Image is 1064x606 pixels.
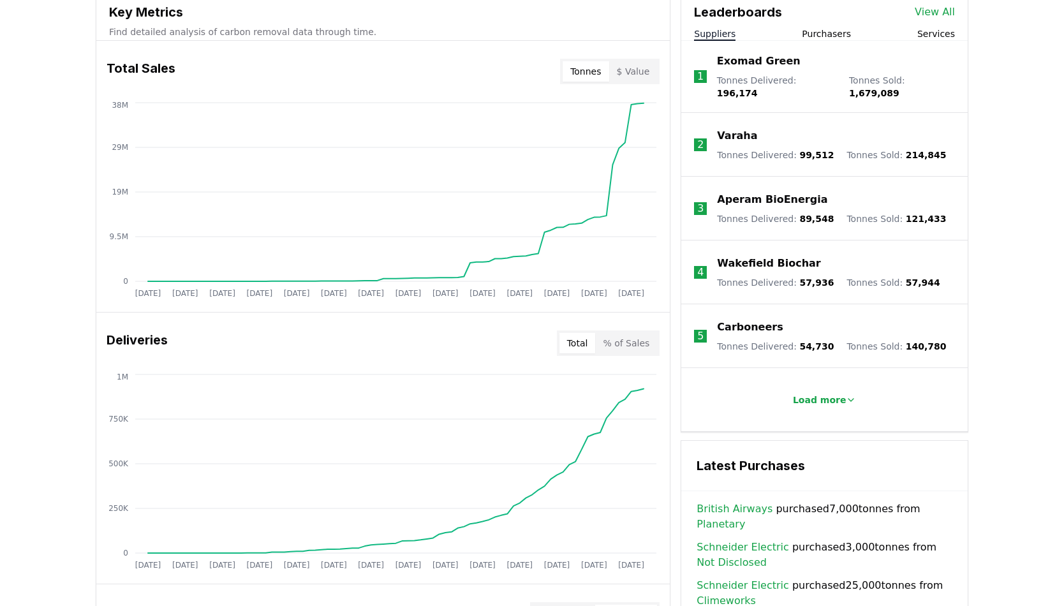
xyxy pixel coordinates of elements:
[799,150,834,160] span: 99,512
[697,555,767,570] a: Not Disclosed
[247,289,273,298] tspan: [DATE]
[172,561,198,570] tspan: [DATE]
[358,561,384,570] tspan: [DATE]
[783,387,867,413] button: Load more
[544,289,570,298] tspan: [DATE]
[697,501,952,532] span: purchased 7,000 tonnes from
[906,341,947,351] span: 140,780
[563,61,609,82] button: Tonnes
[697,540,952,570] span: purchased 3,000 tonnes from
[432,289,459,298] tspan: [DATE]
[544,561,570,570] tspan: [DATE]
[717,128,757,144] a: Varaha
[697,69,704,84] p: 1
[906,150,947,160] span: 214,845
[209,289,235,298] tspan: [DATE]
[112,188,128,196] tspan: 19M
[109,3,657,22] h3: Key Metrics
[846,340,946,353] p: Tonnes Sold :
[799,341,834,351] span: 54,730
[432,561,459,570] tspan: [DATE]
[107,59,175,84] h3: Total Sales
[321,289,347,298] tspan: [DATE]
[117,373,128,381] tspan: 1M
[123,277,128,286] tspan: 0
[697,201,704,216] p: 3
[717,276,834,289] p: Tonnes Delivered :
[849,88,899,98] span: 1,679,089
[581,289,607,298] tspan: [DATE]
[846,276,940,289] p: Tonnes Sold :
[846,212,946,225] p: Tonnes Sold :
[469,561,496,570] tspan: [DATE]
[849,74,955,100] p: Tonnes Sold :
[717,320,783,335] a: Carboneers
[717,192,827,207] a: Aperam BioEnergia
[717,256,820,271] a: Wakefield Biochar
[284,561,310,570] tspan: [DATE]
[717,212,834,225] p: Tonnes Delivered :
[694,3,782,22] h3: Leaderboards
[135,561,161,570] tspan: [DATE]
[717,340,834,353] p: Tonnes Delivered :
[110,232,128,241] tspan: 9.5M
[697,137,704,152] p: 2
[506,289,533,298] tspan: [DATE]
[697,265,704,280] p: 4
[395,289,422,298] tspan: [DATE]
[697,329,704,344] p: 5
[717,149,834,161] p: Tonnes Delivered :
[108,415,129,424] tspan: 750K
[321,561,347,570] tspan: [DATE]
[123,549,128,558] tspan: 0
[609,61,658,82] button: $ Value
[358,289,384,298] tspan: [DATE]
[697,501,772,517] a: British Airways
[506,561,533,570] tspan: [DATE]
[112,143,128,152] tspan: 29M
[135,289,161,298] tspan: [DATE]
[469,289,496,298] tspan: [DATE]
[581,561,607,570] tspan: [DATE]
[799,277,834,288] span: 57,936
[697,456,952,475] h3: Latest Purchases
[697,578,788,593] a: Schneider Electric
[209,561,235,570] tspan: [DATE]
[595,333,657,353] button: % of Sales
[906,214,947,224] span: 121,433
[395,561,422,570] tspan: [DATE]
[112,101,128,110] tspan: 38M
[717,54,801,69] a: Exomad Green
[694,27,735,40] button: Suppliers
[618,561,644,570] tspan: [DATE]
[618,289,644,298] tspan: [DATE]
[917,27,955,40] button: Services
[915,4,955,20] a: View All
[697,517,745,532] a: Planetary
[559,333,596,353] button: Total
[108,459,129,468] tspan: 500K
[108,504,129,513] tspan: 250K
[793,394,846,406] p: Load more
[172,289,198,298] tspan: [DATE]
[799,214,834,224] span: 89,548
[697,540,788,555] a: Schneider Electric
[107,330,168,356] h3: Deliveries
[284,289,310,298] tspan: [DATE]
[109,26,657,38] p: Find detailed analysis of carbon removal data through time.
[846,149,946,161] p: Tonnes Sold :
[906,277,940,288] span: 57,944
[802,27,851,40] button: Purchasers
[717,74,836,100] p: Tonnes Delivered :
[247,561,273,570] tspan: [DATE]
[717,88,758,98] span: 196,174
